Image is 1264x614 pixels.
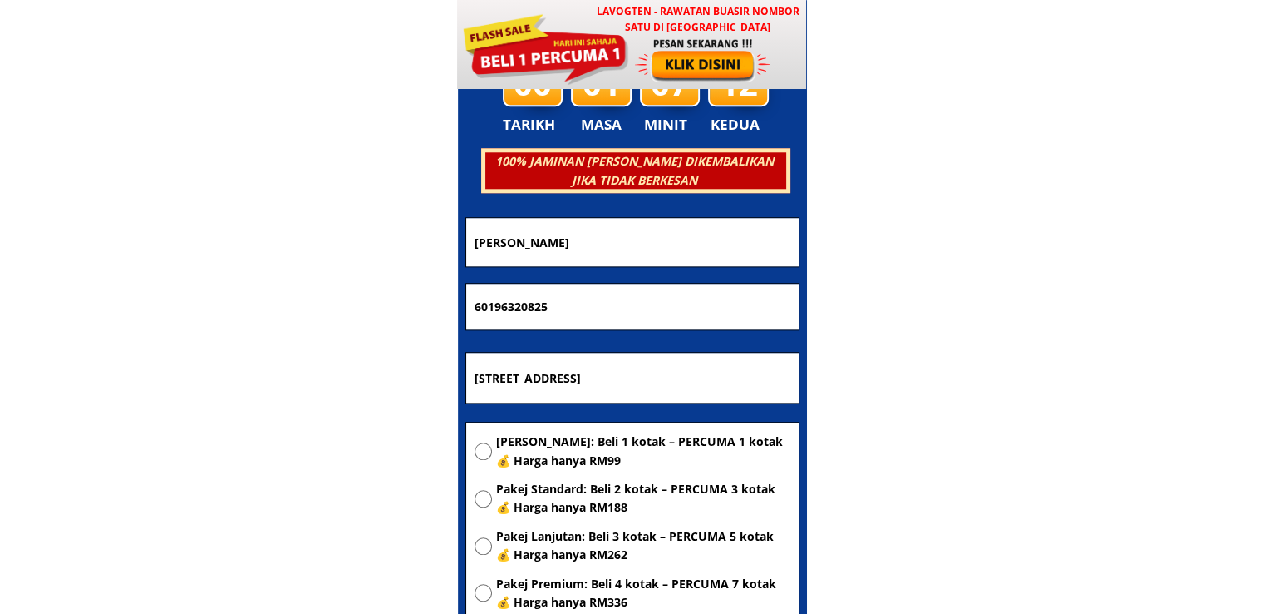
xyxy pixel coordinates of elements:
span: Pakej Premium: Beli 4 kotak – PERCUMA 7 kotak 💰 Harga hanya RM336 [496,575,790,612]
span: Pakej Standard: Beli 2 kotak – PERCUMA 3 kotak 💰 Harga hanya RM188 [496,480,790,517]
h3: MASA [573,113,630,136]
h3: MINIT [644,113,694,136]
h3: KEDUA [711,113,765,136]
h3: TARIKH [503,113,573,136]
input: Alamat [470,353,794,403]
h3: LAVOGTEN - Rawatan Buasir Nombor Satu di [GEOGRAPHIC_DATA] [588,3,807,35]
input: Nombor Telefon Bimbit [470,284,794,330]
input: Nama penuh [470,218,794,265]
span: Pakej Lanjutan: Beli 3 kotak – PERCUMA 5 kotak 💰 Harga hanya RM262 [496,527,790,565]
h3: 100% JAMINAN [PERSON_NAME] DIKEMBALIKAN JIKA TIDAK BERKESAN [483,152,785,190]
span: [PERSON_NAME]: Beli 1 kotak – PERCUMA 1 kotak 💰 Harga hanya RM99 [496,433,790,470]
